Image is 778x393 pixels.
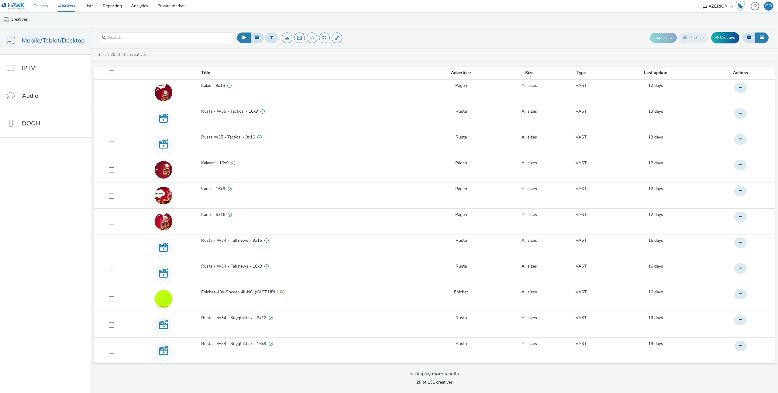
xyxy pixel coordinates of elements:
[522,289,537,295] a: All sizes
[648,238,663,243] span: 16 days
[576,108,587,114] a: VAST
[648,263,663,269] a: 18 August 2025, 10:21
[455,160,467,166] a: Pågen
[522,263,537,269] a: All sizes
[228,212,232,218] div: Valid
[650,33,677,43] button: Export ID
[576,289,587,295] a: VAST
[201,186,422,195] a: Kanel - 16x9Valid
[155,187,172,204] img: f0f31451-0af7-4e17-af00-17eedeabc7be.jpg
[522,108,537,114] a: All sizes
[201,289,280,295] span: Epicbet-10s-Soccer-4k-NO (VAST URL)
[22,64,35,73] span: IPTV
[201,83,227,89] span: Kalas - 9x16
[2,2,25,10] img: undefined Logo
[201,341,269,347] span: Rusta - W34 - Snygtaktisk - 16x9
[576,83,587,89] a: VAST
[260,108,265,115] div: Valid
[522,83,537,89] a: All sizes
[155,109,172,127] img: video.svg
[201,212,422,221] a: Kanel - 9x16Valid
[155,290,172,308] img: a4fec0de-53aa-454b-b5b8-13cc12482bb3.jpg
[410,371,459,378] div: Display more results
[99,32,236,43] input: Search...
[201,108,422,118] a: Rusta - W35 - Tactical - 16x9Valid
[708,67,775,79] th: Actions
[201,263,264,269] span: Rusta - W34 - Fall news - 16x9
[264,263,269,270] div: Valid
[522,238,537,244] a: All sizes
[155,342,172,359] img: video.svg
[648,108,663,114] a: 21 August 2025, 12:25
[576,341,587,347] a: VAST
[155,264,172,282] img: video.svg
[648,315,663,321] a: 15 August 2025, 8:13
[201,212,228,218] span: Kanel - 9x16
[231,160,235,166] div: Valid
[201,160,422,169] a: Kalaset - 16x9Valid
[736,1,745,11] img: Hawk Academy
[228,186,232,192] div: Valid
[576,263,587,269] a: VAST
[736,1,748,11] a: Hawk Academy
[416,379,421,385] strong: 20
[648,263,663,269] span: 16 days
[678,32,708,43] button: Archive
[648,83,663,88] span: 12 days
[576,186,587,192] a: VAST
[648,238,663,244] a: 18 August 2025, 10:22
[155,238,172,256] img: video.svg
[522,134,537,140] a: All sizes
[456,108,467,114] a: Rusta
[742,32,756,43] button: Grid
[648,186,663,192] span: 12 days
[522,341,537,347] a: All sizes
[280,289,284,296] div: Partially valid
[201,315,422,324] a: Rusta - W34 - Snygtaktisk - 9x16Valid
[3,17,9,23] img: mobile
[648,341,663,347] div: 15 August 2025, 8:12
[201,341,422,350] a: Rusta - W34 - Snygtaktisk - 16x9Valid
[603,67,708,79] th: Last update
[455,83,467,89] a: Pågen
[711,32,739,43] a: Creative
[522,186,537,192] a: All sizes
[264,238,269,244] div: Valid
[456,341,467,347] a: Rusta
[201,134,257,140] span: Rusta W35 - Tactical - 9x16
[22,119,40,128] span: DOOH
[648,186,663,192] a: 22 August 2025, 11:55
[201,160,231,166] span: Kalaset - 16x9
[499,67,559,79] th: Size
[576,315,587,321] a: VAST
[576,238,587,244] a: VAST
[201,186,228,192] span: Kanel - 16x9
[648,341,663,347] span: 19 days
[648,289,663,295] span: 16 days
[456,238,467,244] a: Rusta
[648,289,663,295] div: 18 August 2025, 9:57
[456,315,467,321] a: Rusta
[201,134,422,143] a: Rusta W35 - Tactical - 9x16Valid
[455,212,467,218] a: Pågen
[456,134,467,140] a: Rusta
[97,52,149,57] a: Select of 151 creatives
[155,135,172,153] img: video.svg
[155,161,172,179] img: 5158b198-6394-4ceb-a3b1-ca7b93af4de0.jpg
[269,341,273,347] div: Valid
[648,83,663,89] a: 22 August 2025, 11:56
[22,36,85,45] span: Mobile/Tablet/Desktop
[201,238,264,244] span: Rusta - W34 - Fall news - 9x16
[576,134,587,140] a: VAST
[455,186,467,192] a: Pågen
[456,263,467,269] a: Rusta
[648,315,663,321] span: 19 days
[648,212,663,218] a: 22 August 2025, 11:55
[257,134,262,141] div: Valid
